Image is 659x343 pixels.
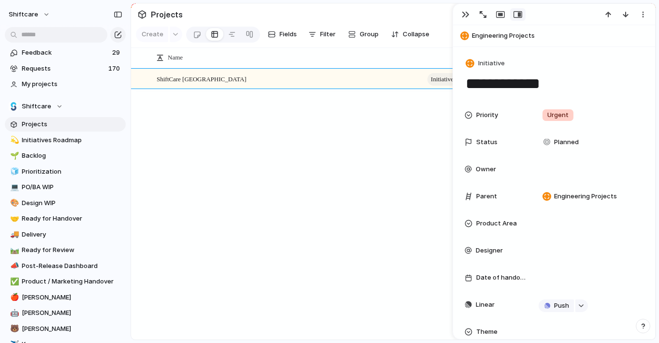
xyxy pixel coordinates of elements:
[476,110,498,120] span: Priority
[22,277,122,286] span: Product / Marketing Handover
[5,164,126,179] a: 🧊Prioritization
[22,261,122,271] span: Post-Release Dashboard
[22,102,51,111] span: Shiftcare
[5,227,126,242] a: 🚚Delivery
[476,137,498,147] span: Status
[22,167,122,177] span: Prioritization
[22,324,122,334] span: [PERSON_NAME]
[5,259,126,273] a: 📣Post-Release Dashboard
[476,219,517,228] span: Product Area
[9,10,38,19] span: shiftcare
[547,110,569,120] span: Urgent
[554,192,617,201] span: Engineering Projects
[5,211,126,226] a: 🤝Ready for Handover
[5,133,126,148] a: 💫Initiatives Roadmap
[9,277,18,286] button: ✅
[22,119,122,129] span: Projects
[10,308,17,319] div: 🤖
[427,73,468,86] button: initiative
[10,134,17,146] div: 💫
[478,59,505,68] span: Initiative
[10,245,17,256] div: 🛤️
[5,99,126,114] button: Shiftcare
[5,274,126,289] div: ✅Product / Marketing Handover
[10,323,17,334] div: 🐻
[9,324,18,334] button: 🐻
[10,260,17,271] div: 📣
[10,229,17,240] div: 🚚
[360,30,379,39] span: Group
[9,293,18,302] button: 🍎
[157,73,247,84] span: ShiftCare [GEOGRAPHIC_DATA]
[22,214,122,224] span: Ready for Handover
[10,276,17,287] div: ✅
[5,180,126,194] a: 💻PO/BA WIP
[10,292,17,303] div: 🍎
[9,245,18,255] button: 🛤️
[476,327,498,337] span: Theme
[22,48,109,58] span: Feedback
[5,290,126,305] a: 🍎[PERSON_NAME]
[343,27,383,42] button: Group
[5,45,126,60] a: Feedback29
[431,73,454,86] span: initiative
[9,167,18,177] button: 🧊
[476,164,496,174] span: Owner
[108,64,122,74] span: 170
[476,300,495,310] span: Linear
[22,230,122,239] span: Delivery
[387,27,433,42] button: Collapse
[5,117,126,132] a: Projects
[5,306,126,320] a: 🤖[PERSON_NAME]
[457,28,651,44] button: Engineering Projects
[9,151,18,161] button: 🌱
[22,135,122,145] span: Initiatives Roadmap
[464,57,508,71] button: Initiative
[9,308,18,318] button: 🤖
[10,166,17,177] div: 🧊
[403,30,429,39] span: Collapse
[10,150,17,162] div: 🌱
[5,322,126,336] a: 🐻[PERSON_NAME]
[476,192,497,201] span: Parent
[22,198,122,208] span: Design WIP
[264,27,301,42] button: Fields
[5,61,126,76] a: Requests170
[554,137,579,147] span: Planned
[9,261,18,271] button: 📣
[476,273,527,283] span: Date of handover
[9,135,18,145] button: 💫
[10,182,17,193] div: 💻
[5,243,126,257] a: 🛤️Ready for Review
[22,245,122,255] span: Ready for Review
[22,64,105,74] span: Requests
[476,246,503,255] span: Designer
[22,182,122,192] span: PO/BA WIP
[5,196,126,210] a: 🎨Design WIP
[9,230,18,239] button: 🚚
[320,30,336,39] span: Filter
[472,31,651,41] span: Engineering Projects
[168,53,183,62] span: Name
[554,301,569,311] span: Push
[10,213,17,224] div: 🤝
[149,6,185,23] span: Projects
[9,182,18,192] button: 💻
[4,7,55,22] button: shiftcare
[22,308,122,318] span: [PERSON_NAME]
[5,77,126,91] a: My projects
[22,151,122,161] span: Backlog
[305,27,339,42] button: Filter
[5,149,126,163] a: 🌱Backlog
